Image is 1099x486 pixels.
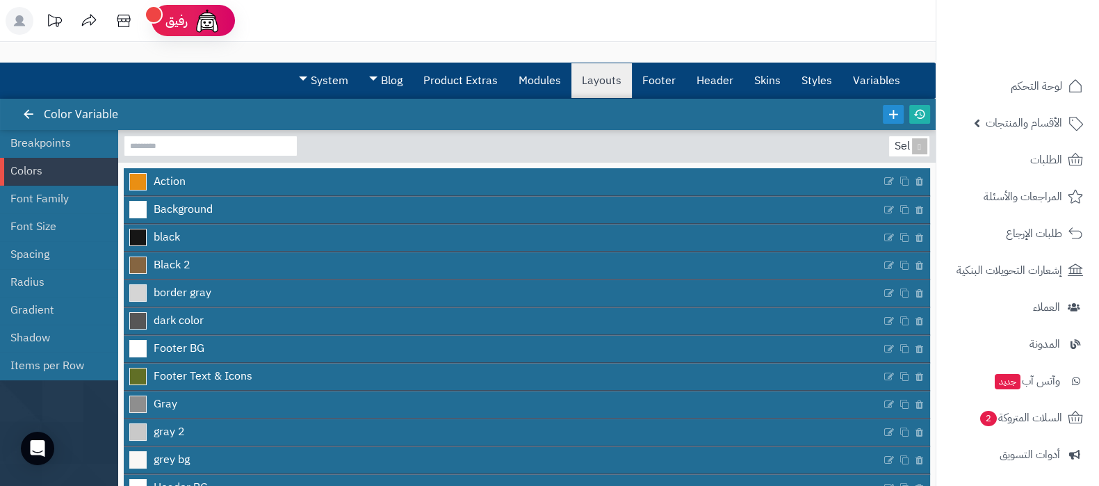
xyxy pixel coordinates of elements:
[154,285,211,301] span: border gray
[744,63,791,98] a: Skins
[124,168,881,195] a: Action
[1004,19,1086,48] img: logo-2.png
[154,424,185,440] span: gray 2
[1029,334,1060,354] span: المدونة
[359,63,413,98] a: Blog
[1011,76,1062,96] span: لوحة التحكم
[945,401,1091,435] a: السلات المتروكة2
[10,352,97,380] a: Items per Row
[945,180,1091,213] a: المراجعات والأسئلة
[25,99,132,130] div: Color Variable
[984,187,1062,206] span: المراجعات والأسئلة
[889,136,927,156] div: Select...
[1006,224,1062,243] span: طلبات الإرجاع
[124,364,881,390] a: Footer Text & Icons
[154,452,190,468] span: grey bg
[154,174,186,190] span: Action
[986,113,1062,133] span: الأقسام والمنتجات
[10,268,97,296] a: Radius
[686,63,744,98] a: Header
[945,70,1091,103] a: لوحة التحكم
[10,296,97,324] a: Gradient
[10,213,97,241] a: Font Size
[154,396,177,412] span: Gray
[979,408,1062,428] span: السلات المتروكة
[124,280,881,307] a: border gray
[154,229,180,245] span: black
[413,63,508,98] a: Product Extras
[945,327,1091,361] a: المدونة
[979,410,998,427] span: 2
[124,391,881,418] a: Gray
[945,291,1091,324] a: العملاء
[945,254,1091,287] a: إشعارات التحويلات البنكية
[154,368,252,384] span: Footer Text & Icons
[154,257,190,273] span: Black 2
[1033,298,1060,317] span: العملاء
[956,261,1062,280] span: إشعارات التحويلات البنكية
[945,217,1091,250] a: طلبات الإرجاع
[21,432,54,465] div: Open Intercom Messenger
[154,202,213,218] span: Background
[124,197,881,223] a: Background
[508,63,571,98] a: Modules
[154,313,204,329] span: dark color
[632,63,686,98] a: Footer
[842,63,911,98] a: Variables
[165,13,188,29] span: رفيق
[10,324,97,352] a: Shadow
[1030,150,1062,170] span: الطلبات
[10,157,97,185] a: Colors
[10,185,97,213] a: Font Family
[124,225,881,251] a: black
[124,308,881,334] a: dark color
[993,371,1060,391] span: وآتس آب
[124,336,881,362] a: Footer BG
[288,63,359,98] a: System
[10,241,97,268] a: Spacing
[124,447,881,473] a: grey bg
[193,7,221,35] img: ai-face.png
[945,364,1091,398] a: وآتس آبجديد
[37,7,72,38] a: تحديثات المنصة
[945,438,1091,471] a: أدوات التسويق
[124,252,881,279] a: Black 2
[1000,445,1060,464] span: أدوات التسويق
[945,143,1091,177] a: الطلبات
[995,374,1020,389] span: جديد
[124,419,881,446] a: gray 2
[571,63,632,98] a: Layouts
[154,341,204,357] span: Footer BG
[791,63,842,98] a: Styles
[10,129,97,157] a: Breakpoints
